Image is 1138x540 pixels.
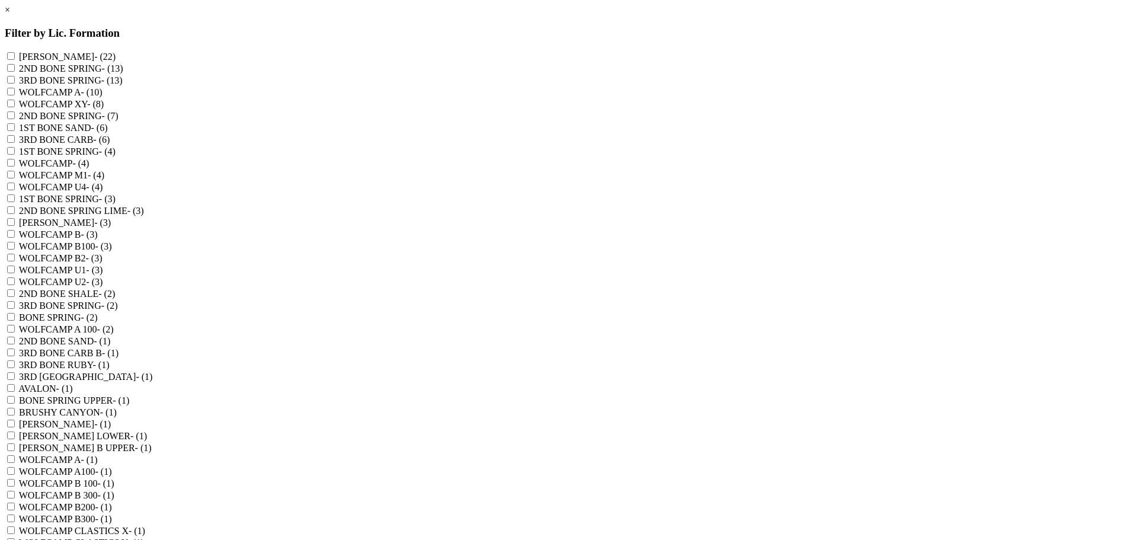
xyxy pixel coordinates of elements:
[136,372,152,382] span: - (1)
[19,63,123,74] label: 2ND BONE SPRING
[19,348,119,358] label: 3RD BONE CARB B
[81,229,97,239] span: - (3)
[135,443,152,453] span: - (1)
[81,312,97,322] span: - (2)
[88,170,104,180] span: - (4)
[19,277,103,287] label: WOLFCAMP U2
[94,218,111,228] span: - (3)
[19,158,89,168] label: WOLFCAMP
[85,253,102,263] span: - (3)
[56,384,73,394] span: - (1)
[97,478,114,488] span: - (1)
[19,478,114,488] label: WOLFCAMP B 100
[19,265,103,275] label: WOLFCAMP U1
[5,5,10,15] a: ×
[93,135,110,145] span: - (6)
[99,194,116,204] span: - (3)
[19,431,147,441] label: [PERSON_NAME] LOWER
[19,52,116,62] label: [PERSON_NAME]
[99,146,116,156] span: - (4)
[86,277,103,287] span: - (3)
[19,135,110,145] label: 3RD BONE CARB
[98,289,115,299] span: - (2)
[87,99,104,109] span: - (8)
[94,52,116,62] span: - (22)
[101,301,118,311] span: - (2)
[130,431,147,441] span: - (1)
[129,526,145,536] span: - (1)
[19,99,104,109] label: WOLFCAMP XY
[19,241,112,251] label: WOLFCAMP B100
[19,253,103,263] label: WOLFCAMP B2
[19,312,97,322] label: BONE SPRING
[18,384,72,394] label: AVALON
[19,455,98,465] label: WOLFCAMP A
[19,502,112,512] label: WOLFCAMP B200
[102,63,123,74] span: - (13)
[19,360,109,370] label: 3RD BONE RUBY
[81,455,97,465] span: - (1)
[102,111,119,121] span: - (7)
[72,158,89,168] span: - (4)
[86,182,103,192] span: - (4)
[92,360,109,370] span: - (1)
[100,407,117,417] span: - (1)
[19,466,112,477] label: WOLFCAMP A100
[19,146,116,156] label: 1ST BONE SPRING
[97,324,114,334] span: - (2)
[19,443,152,453] label: [PERSON_NAME] B UPPER
[19,218,111,228] label: [PERSON_NAME]
[19,395,129,405] label: BONE SPRING UPPER
[95,241,111,251] span: - (3)
[19,407,117,417] label: BRUSHY CANYON
[113,395,129,405] span: - (1)
[19,419,111,429] label: [PERSON_NAME]
[95,514,111,524] span: - (1)
[19,490,114,500] label: WOLFCAMP B 300
[101,75,123,85] span: - (13)
[19,170,104,180] label: WOLFCAMP M1
[81,87,102,97] span: - (10)
[19,123,107,133] label: 1ST BONE SAND
[19,182,103,192] label: WOLFCAMP U4
[19,301,118,311] label: 3RD BONE SPRING
[19,194,116,204] label: 1ST BONE SPRING
[127,206,144,216] span: - (3)
[19,289,115,299] label: 2ND BONE SHALE
[19,526,145,536] label: WOLFCAMP CLASTICS X
[95,466,111,477] span: - (1)
[94,336,110,346] span: - (1)
[97,490,114,500] span: - (1)
[86,265,103,275] span: - (3)
[19,336,110,346] label: 2ND BONE SAND
[19,87,103,97] label: WOLFCAMP A
[95,502,111,512] span: - (1)
[19,75,123,85] label: 3RD BONE SPRING
[94,419,111,429] span: - (1)
[19,206,144,216] label: 2ND BONE SPRING LIME
[5,27,1133,40] h3: Filter by Lic. Formation
[19,372,152,382] label: 3RD [GEOGRAPHIC_DATA]
[19,514,112,524] label: WOLFCAMP B300
[19,111,119,121] label: 2ND BONE SPRING
[19,229,98,239] label: WOLFCAMP B
[91,123,108,133] span: - (6)
[19,324,114,334] label: WOLFCAMP A 100
[102,348,119,358] span: - (1)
